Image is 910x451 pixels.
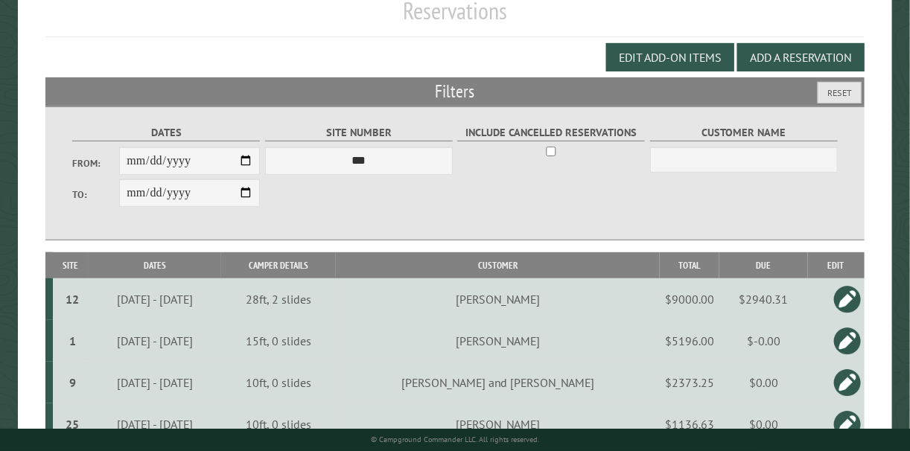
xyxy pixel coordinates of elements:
[336,362,660,403] td: [PERSON_NAME] and [PERSON_NAME]
[221,403,337,445] td: 10ft, 0 slides
[719,320,808,362] td: $-0.00
[606,43,734,71] button: Edit Add-on Items
[660,278,719,320] td: $9000.00
[221,320,337,362] td: 15ft, 0 slides
[59,417,86,432] div: 25
[660,403,719,445] td: $1136.63
[72,188,119,202] label: To:
[336,278,660,320] td: [PERSON_NAME]
[265,124,453,141] label: Site Number
[336,403,660,445] td: [PERSON_NAME]
[91,292,218,307] div: [DATE] - [DATE]
[91,417,218,432] div: [DATE] - [DATE]
[737,43,865,71] button: Add a Reservation
[221,278,337,320] td: 28ft, 2 slides
[457,124,645,141] label: Include Cancelled Reservations
[53,252,89,278] th: Site
[89,252,221,278] th: Dates
[660,320,719,362] td: $5196.00
[719,403,808,445] td: $0.00
[336,320,660,362] td: [PERSON_NAME]
[221,362,337,403] td: 10ft, 0 slides
[660,252,719,278] th: Total
[719,362,808,403] td: $0.00
[719,278,808,320] td: $2940.31
[371,435,539,444] small: © Campground Commander LLC. All rights reserved.
[72,156,119,170] label: From:
[72,124,260,141] label: Dates
[91,333,218,348] div: [DATE] - [DATE]
[91,375,218,390] div: [DATE] - [DATE]
[221,252,337,278] th: Camper Details
[59,375,86,390] div: 9
[45,77,865,106] h2: Filters
[59,292,86,307] div: 12
[650,124,838,141] label: Customer Name
[808,252,865,278] th: Edit
[818,82,862,103] button: Reset
[660,362,719,403] td: $2373.25
[59,333,86,348] div: 1
[336,252,660,278] th: Customer
[719,252,808,278] th: Due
